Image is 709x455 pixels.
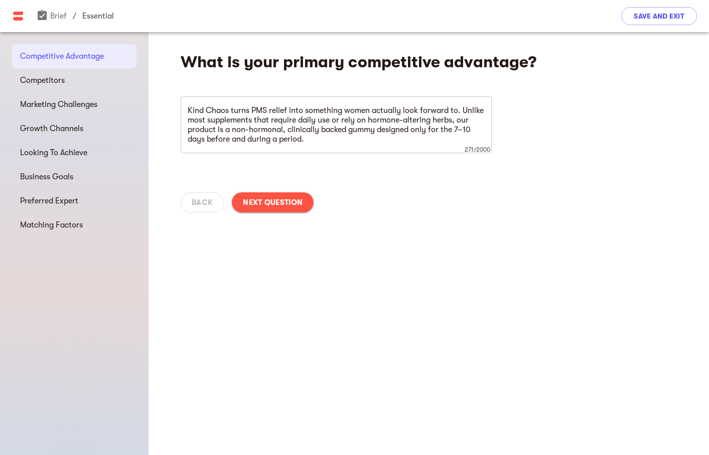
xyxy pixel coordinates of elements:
[20,147,128,159] span: Looking To Achieve
[73,10,76,22] span: /
[20,219,128,231] span: Matching Factors
[20,74,128,86] span: Competitors
[12,68,136,92] div: Competitors
[12,117,136,141] div: Growth Channels
[621,7,697,25] button: Save and Exit
[36,10,48,22] span: assignment_turned_in
[232,192,314,212] button: Next Question
[12,213,136,237] div: Matching Factors
[20,50,128,62] span: Competitive Advantage
[465,146,490,153] span: 271/2000
[12,10,24,22] img: Main logo
[36,12,67,21] a: Brief
[181,52,547,72] h4: What is your primary competitive advantage?
[243,196,303,208] span: Next Question
[20,171,128,183] span: Business Goals
[82,10,114,22] p: essential
[12,44,136,68] div: Competitive Advantage
[12,165,136,189] div: Business Goals
[188,106,485,144] textarea: Kind Chaos turns PMS relief into something women actually look forward to. Unlike most supplement...
[20,98,128,110] span: Marketing Challenges
[20,123,128,135] span: Growth Channels
[12,141,136,165] div: Looking To Achieve
[20,195,128,207] span: Preferred Expert
[12,189,136,213] div: Preferred Expert
[634,10,684,22] span: Save and Exit
[12,92,136,117] div: Marketing Challenges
